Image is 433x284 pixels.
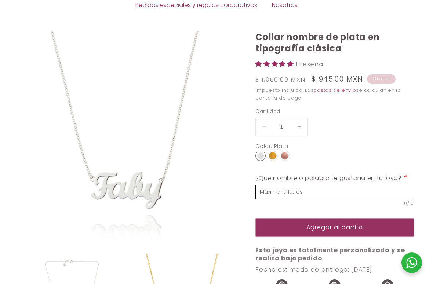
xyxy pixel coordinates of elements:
[135,1,257,9] span: Pedidos especiales y regalos corporativos
[296,60,323,68] span: 1 reseña
[367,74,396,84] span: Oferta
[271,142,288,151] div: : Plata
[255,31,414,54] h1: Collar nombre de plata en tipografía clásica
[312,74,363,85] span: $ 945.00 MXN
[255,185,414,199] input: Máximo 10 letras
[255,108,414,115] label: Cantidad
[255,87,414,102] div: Impuesto incluido. Los se calculan en la pantalla de pago.
[255,172,411,184] label: ¿Qué nombre o palabra te gustaría en tu joya?
[255,199,414,207] span: 0/10
[19,31,236,248] img: 010P02.jpg
[255,142,271,151] div: Color
[313,87,356,93] a: gastos de envío
[272,1,298,9] span: Nosotros
[255,75,305,84] s: $ 1,050.00 MXN
[255,265,414,273] p: Fecha estimada de entrega: [DATE]
[255,60,296,68] span: 5.00 stars
[255,218,414,236] button: Agregar al carrito
[255,246,407,263] strong: Esta joya es totalmente personalizada y se realiza bajo pedido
